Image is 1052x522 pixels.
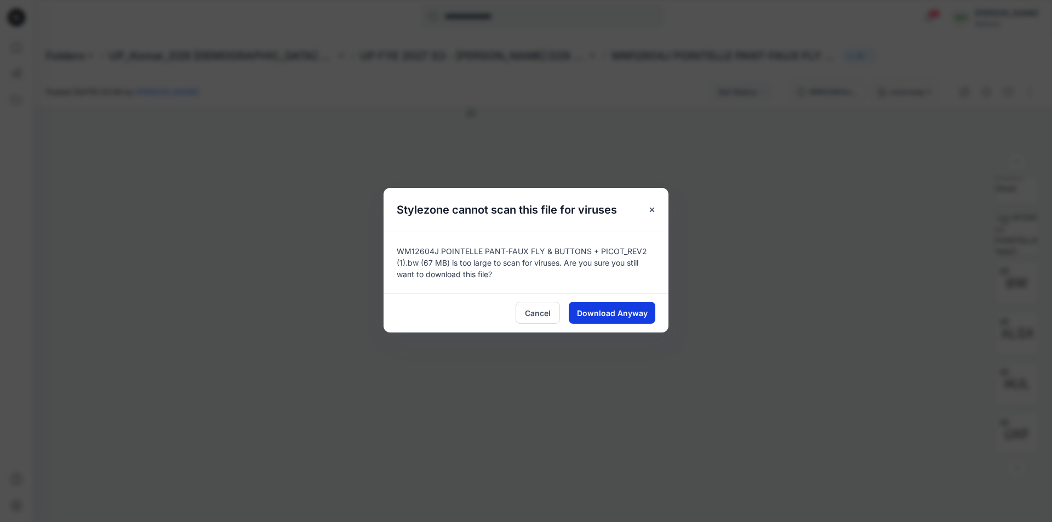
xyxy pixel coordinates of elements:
h5: Stylezone cannot scan this file for viruses [384,188,630,232]
span: Cancel [525,307,551,319]
button: Close [642,200,662,220]
button: Cancel [516,302,560,324]
span: Download Anyway [577,307,648,319]
button: Download Anyway [569,302,655,324]
div: WM12604J POINTELLE PANT-FAUX FLY & BUTTONS + PICOT_REV2 (1).bw (67 MB) is too large to scan for v... [384,232,668,293]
